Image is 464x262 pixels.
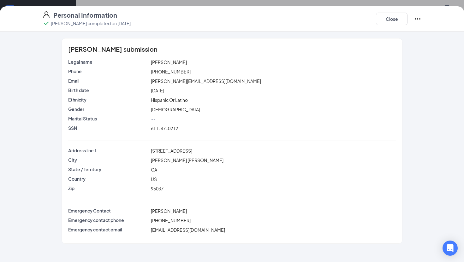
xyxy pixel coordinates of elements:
[151,107,200,112] span: [DEMOGRAPHIC_DATA]
[151,69,191,74] span: [PHONE_NUMBER]
[151,116,155,122] span: --
[68,46,158,52] span: [PERSON_NAME] submission
[68,147,148,154] p: Address line 1
[151,97,188,103] span: Hispanic Or Latino
[68,78,148,84] p: Email
[68,226,148,233] p: Emergency contact email
[68,68,148,74] p: Phone
[151,125,178,131] span: 611-47-0212
[414,15,421,23] svg: Ellipses
[151,227,225,233] span: [EMAIL_ADDRESS][DOMAIN_NAME]
[68,185,148,191] p: Zip
[68,166,148,172] p: State / Territory
[151,157,223,163] span: [PERSON_NAME] [PERSON_NAME]
[68,217,148,223] p: Emergency contact phone
[151,186,164,191] span: 95037
[68,115,148,122] p: Marital Status
[68,176,148,182] p: Country
[68,59,148,65] p: Legal name
[43,11,50,18] svg: User
[68,96,148,103] p: Ethnicity
[51,20,131,26] p: [PERSON_NAME] completed on [DATE]
[68,157,148,163] p: City
[151,176,157,182] span: US
[151,78,261,84] span: [PERSON_NAME][EMAIL_ADDRESS][DOMAIN_NAME]
[43,20,50,27] svg: Checkmark
[151,88,164,93] span: [DATE]
[443,241,458,256] div: Open Intercom Messenger
[151,59,187,65] span: [PERSON_NAME]
[151,208,187,214] span: [PERSON_NAME]
[376,13,407,25] button: Close
[151,167,157,172] span: CA
[68,87,148,93] p: Birth date
[151,218,191,223] span: [PHONE_NUMBER]
[53,11,117,20] h4: Personal Information
[151,148,192,154] span: [STREET_ADDRESS]
[68,207,148,214] p: Emergency Contact
[68,106,148,112] p: Gender
[68,125,148,131] p: SSN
